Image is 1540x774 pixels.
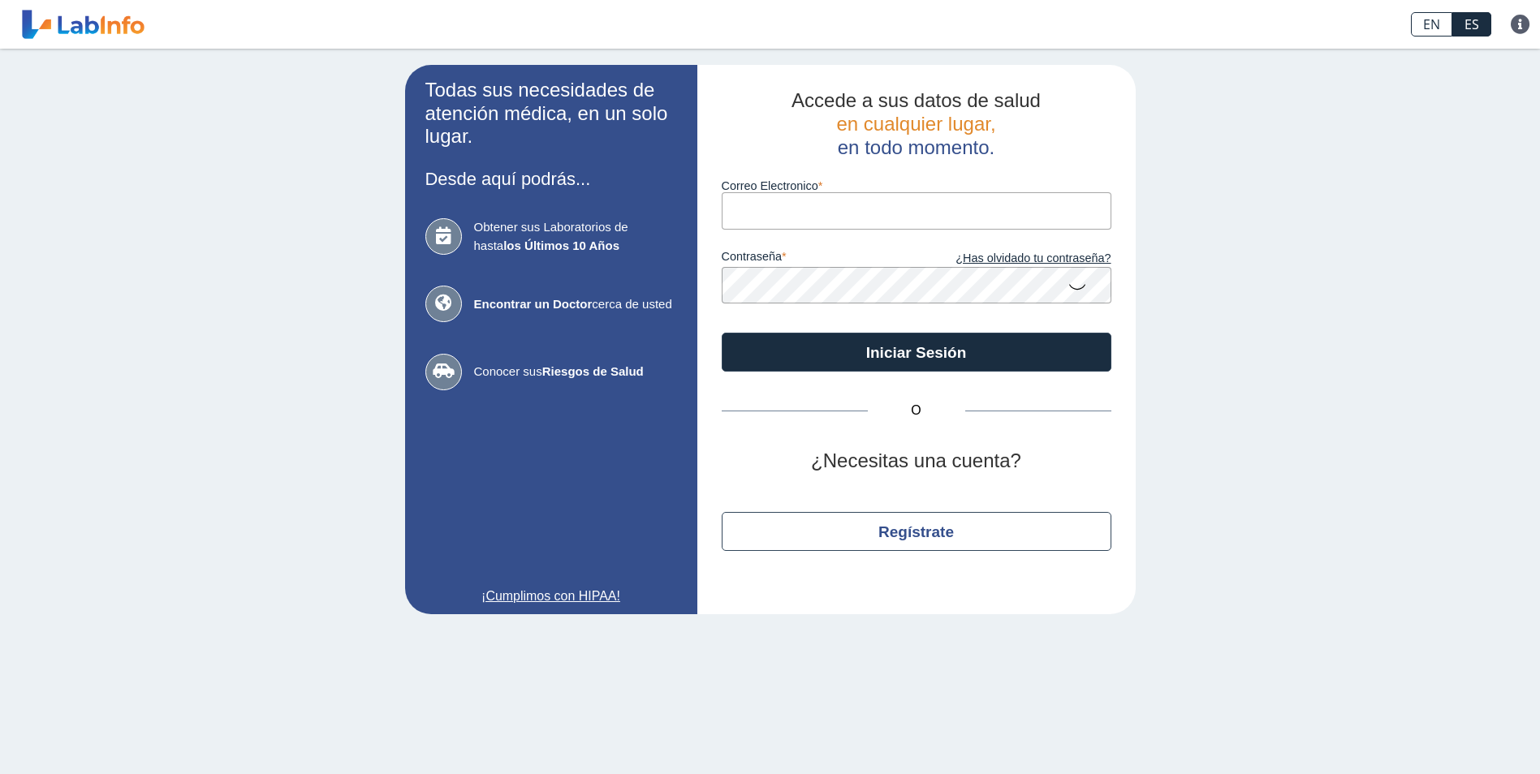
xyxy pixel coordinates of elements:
[917,250,1111,268] a: ¿Has olvidado tu contraseña?
[503,239,619,252] b: los Últimos 10 Años
[425,79,677,148] h2: Todas sus necesidades de atención médica, en un solo lugar.
[722,250,917,268] label: contraseña
[722,179,1111,192] label: Correo Electronico
[474,218,677,255] span: Obtener sus Laboratorios de hasta
[722,449,1111,473] h2: ¿Necesitas una cuenta?
[868,401,965,420] span: O
[838,136,994,158] span: en todo momento.
[1452,12,1491,37] a: ES
[722,333,1111,372] button: Iniciar Sesión
[1395,711,1522,756] iframe: Help widget launcher
[792,89,1041,111] span: Accede a sus datos de salud
[425,587,677,606] a: ¡Cumplimos con HIPAA!
[542,364,644,378] b: Riesgos de Salud
[474,295,677,314] span: cerca de usted
[425,169,677,189] h3: Desde aquí podrás...
[1411,12,1452,37] a: EN
[474,363,677,381] span: Conocer sus
[474,297,593,311] b: Encontrar un Doctor
[836,113,995,135] span: en cualquier lugar,
[722,512,1111,551] button: Regístrate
